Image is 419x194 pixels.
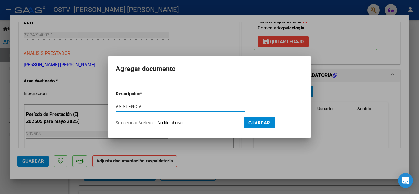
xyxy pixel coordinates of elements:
button: Guardar [244,117,275,128]
span: Seleccionar Archivo [116,120,153,125]
h2: Agregar documento [116,63,303,75]
p: Descripcion [116,90,172,97]
span: Guardar [248,120,270,126]
div: Open Intercom Messenger [398,173,413,188]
